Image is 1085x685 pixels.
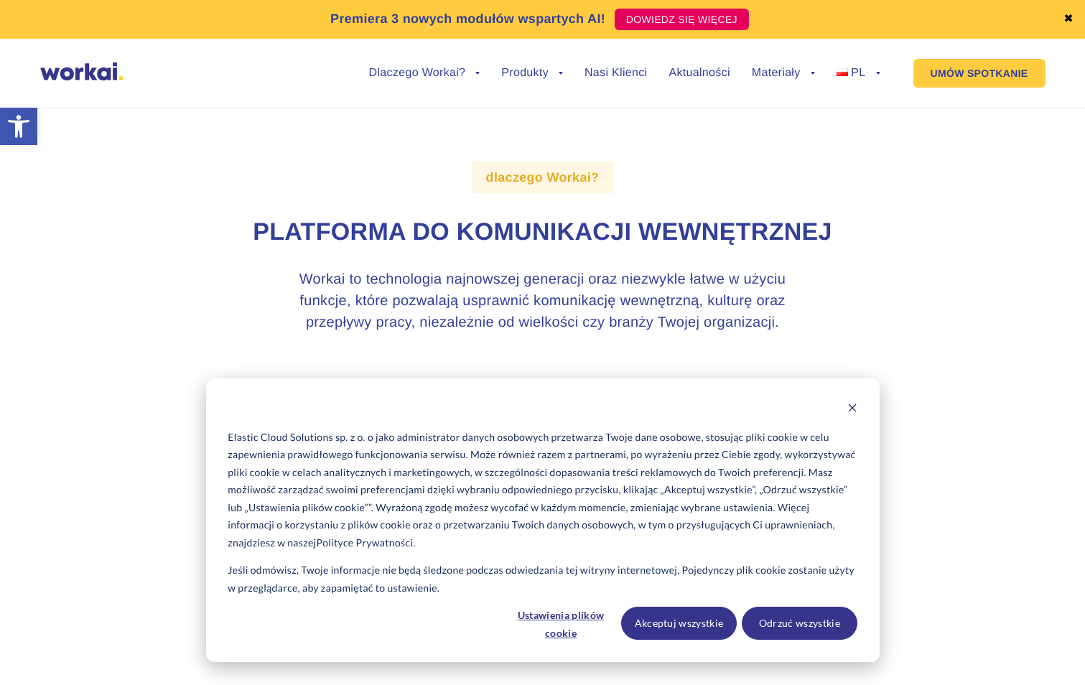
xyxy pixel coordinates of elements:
[369,67,480,79] a: Dlaczego Workai?
[669,67,730,79] a: Aktualności
[615,9,749,30] a: DOWIEDZ SIĘ WIĘCEJ
[144,216,941,249] h1: Platforma do komunikacji wewnętrznej
[472,162,614,193] label: dlaczego Workai?
[228,429,857,552] p: Elastic Cloud Solutions sp. z o. o jako administrator danych osobowych przetwarza Twoje dane osob...
[742,607,857,640] button: Odrzuć wszystkie
[752,67,815,79] a: Materiały
[330,9,605,29] p: Premiera 3 nowych modułów wspartych AI!
[501,67,563,79] a: Produkty
[317,534,416,552] a: Polityce Prywatności.
[206,378,880,662] div: Cookie banner
[621,607,737,640] button: Akceptuj wszystkie
[274,269,812,333] h3: Workai to technologia najnowszej generacji oraz niezwykle łatwe w użyciu funkcje, które pozwalają...
[847,401,857,419] button: Dismiss cookie banner
[1063,14,1074,25] a: ✖
[506,607,616,640] button: Ustawienia plików cookie
[913,59,1046,88] a: UMÓW SPOTKANIE
[228,561,857,597] p: Jeśli odmówisz, Twoje informacje nie będą śledzone podczas odwiedzania tej witryny internetowej. ...
[585,67,647,79] a: Nasi Klienci
[851,67,865,79] span: PL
